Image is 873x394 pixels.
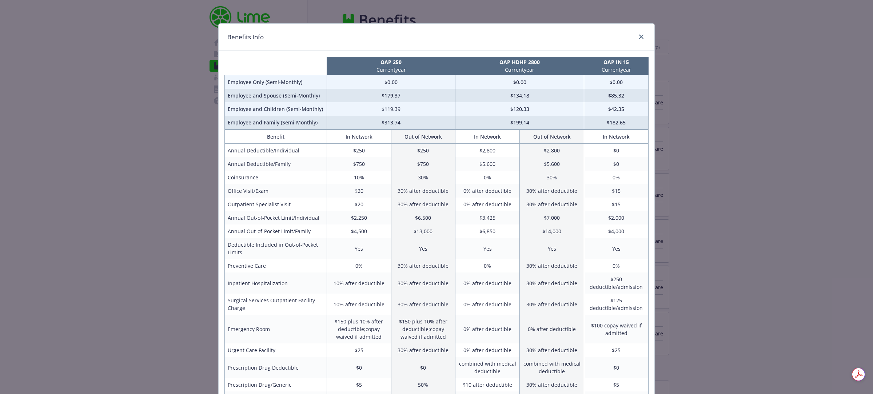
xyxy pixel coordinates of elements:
td: $150 plus 10% after deductible;copay waived if admitted [327,315,391,343]
td: $150 plus 10% after deductible;copay waived if admitted [391,315,455,343]
td: $2,800 [455,144,520,158]
th: intentionally left blank [225,57,327,75]
td: Annual Deductible/Individual [225,144,327,158]
td: $0 [327,357,391,378]
td: 30% after deductible [391,198,455,211]
td: $15 [584,198,649,211]
td: $10 after deductible [455,378,520,391]
td: $4,000 [584,224,649,238]
td: 0% after deductible [455,272,520,294]
td: Urgent Care Facility [225,343,327,357]
td: Coinsurance [225,171,327,184]
td: $20 [327,198,391,211]
td: $120.33 [455,102,584,116]
td: 30% after deductible [520,198,584,211]
td: Annual Deductible/Family [225,157,327,171]
th: Benefit [225,130,327,144]
td: $313.74 [327,116,455,130]
td: 30% after deductible [391,184,455,198]
td: 30% after deductible [520,184,584,198]
td: Outpatient Specialist Visit [225,198,327,211]
td: $0 [584,357,649,378]
td: $6,500 [391,211,455,224]
td: Surgical Services Outpatient Facility Charge [225,294,327,315]
td: 0% after deductible [520,315,584,343]
td: $0 [584,157,649,171]
p: Current year [586,66,647,73]
td: 10% after deductible [327,272,391,294]
td: combined with medical deductible [455,357,520,378]
th: In Network [455,130,520,144]
th: In Network [584,130,649,144]
td: $5,600 [520,157,584,171]
td: 30% after deductible [391,294,455,315]
td: $100 copay waived if admitted [584,315,649,343]
td: 0% after deductible [455,294,520,315]
p: Current year [328,66,454,73]
td: $5 [327,378,391,391]
td: 0% [455,259,520,272]
td: Inpatient Hospitalization [225,272,327,294]
td: 30% after deductible [520,378,584,391]
td: $4,500 [327,224,391,238]
td: $134.18 [455,89,584,102]
td: 30% [391,171,455,184]
td: $182.65 [584,116,649,130]
td: 30% after deductible [391,272,455,294]
td: Yes [584,238,649,259]
th: Out of Network [520,130,584,144]
td: $2,800 [520,144,584,158]
td: 30% after deductible [520,272,584,294]
td: Yes [455,238,520,259]
td: $13,000 [391,224,455,238]
h1: Benefits Info [227,32,264,42]
td: $25 [584,343,649,357]
td: $0 [584,144,649,158]
td: $179.37 [327,89,455,102]
td: 0% [455,171,520,184]
td: 30% after deductible [391,343,455,357]
p: OAP IN 15 [586,58,647,66]
td: 0% [584,259,649,272]
td: $0.00 [327,75,455,89]
th: In Network [327,130,391,144]
td: Prescription Drug Deductible [225,357,327,378]
p: Current year [457,66,583,73]
td: 0% after deductible [455,198,520,211]
td: 10% after deductible [327,294,391,315]
td: $750 [391,157,455,171]
a: close [637,32,646,41]
td: $250 [391,144,455,158]
td: 30% [520,171,584,184]
td: Office Visit/Exam [225,184,327,198]
td: $6,850 [455,224,520,238]
td: $5,600 [455,157,520,171]
td: $15 [584,184,649,198]
td: 0% after deductible [455,343,520,357]
td: $0 [391,357,455,378]
td: Employee and Family (Semi-Monthly) [225,116,327,130]
td: $0.00 [584,75,649,89]
td: 30% after deductible [520,294,584,315]
td: $5 [584,378,649,391]
td: $7,000 [520,211,584,224]
td: Deductible Included in Out-of-Pocket Limits [225,238,327,259]
p: OAP HDHP 2800 [457,58,583,66]
td: $750 [327,157,391,171]
td: Employee and Children (Semi-Monthly) [225,102,327,116]
p: OAP 250 [328,58,454,66]
th: Out of Network [391,130,455,144]
td: Prescription Drug/Generic [225,378,327,391]
td: Annual Out-of-Pocket Limit/Individual [225,211,327,224]
td: Yes [391,238,455,259]
td: 0% [327,259,391,272]
td: Annual Out-of-Pocket Limit/Family [225,224,327,238]
td: Preventive Care [225,259,327,272]
td: $85.32 [584,89,649,102]
td: $250 [327,144,391,158]
td: $25 [327,343,391,357]
td: $2,000 [584,211,649,224]
td: $2,250 [327,211,391,224]
td: Emergency Room [225,315,327,343]
td: $119.39 [327,102,455,116]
